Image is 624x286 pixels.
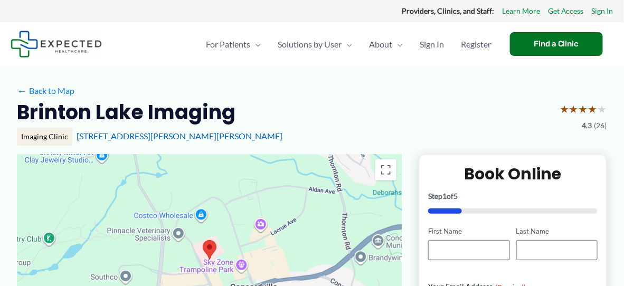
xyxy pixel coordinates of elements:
[420,26,444,63] span: Sign In
[592,4,613,18] a: Sign In
[342,26,352,63] span: Menu Toggle
[206,26,250,63] span: For Patients
[402,6,494,15] strong: Providers, Clinics, and Staff:
[548,4,584,18] a: Get Access
[197,26,499,63] nav: Primary Site Navigation
[250,26,261,63] span: Menu Toggle
[375,159,396,180] button: Toggle fullscreen view
[369,26,392,63] span: About
[197,26,269,63] a: For PatientsMenu Toggle
[428,193,598,200] p: Step of
[278,26,342,63] span: Solutions by User
[17,99,235,125] h2: Brinton Lake Imaging
[361,26,411,63] a: AboutMenu Toggle
[579,99,588,119] span: ★
[452,26,499,63] a: Register
[269,26,361,63] a: Solutions by UserMenu Toggle
[428,226,509,236] label: First Name
[582,119,592,132] span: 4.3
[11,31,102,58] img: Expected Healthcare Logo - side, dark font, small
[453,192,458,201] span: 5
[461,26,491,63] span: Register
[569,99,579,119] span: ★
[516,226,598,236] label: Last Name
[588,99,598,119] span: ★
[598,99,607,119] span: ★
[411,26,452,63] a: Sign In
[77,131,282,141] a: [STREET_ADDRESS][PERSON_NAME][PERSON_NAME]
[428,164,598,184] h2: Book Online
[510,32,603,56] a: Find a Clinic
[502,4,540,18] a: Learn More
[17,83,74,99] a: ←Back to Map
[392,26,403,63] span: Menu Toggle
[560,99,569,119] span: ★
[17,128,72,146] div: Imaging Clinic
[594,119,607,132] span: (26)
[442,192,447,201] span: 1
[17,85,27,96] span: ←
